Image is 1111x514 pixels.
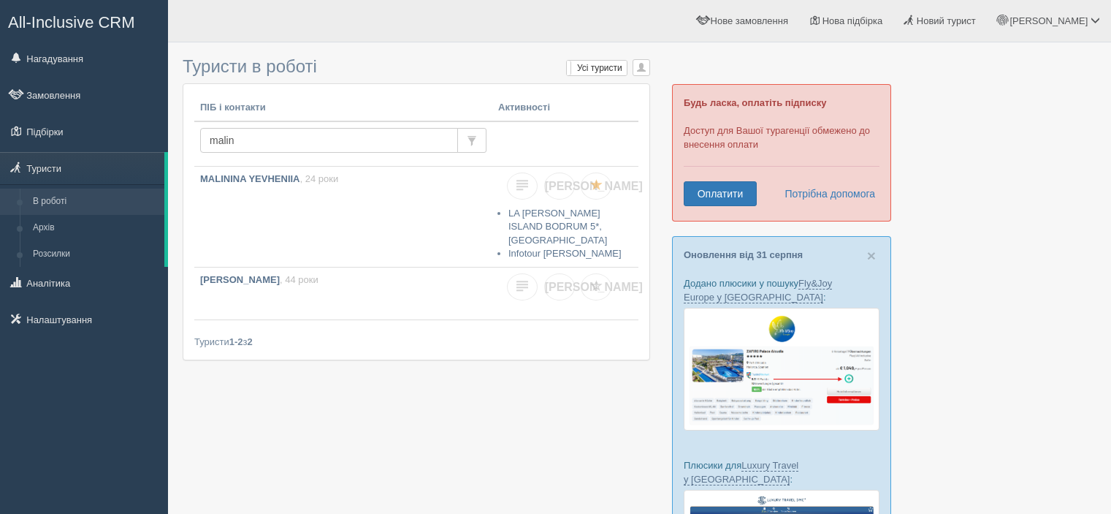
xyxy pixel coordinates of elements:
[200,173,300,184] b: MALININA YEVHENIIA
[544,273,575,301] a: [PERSON_NAME]
[684,458,879,486] p: Плюсики для :
[684,249,803,260] a: Оновлення від 31 серпня
[684,278,832,303] a: Fly&Joy Europe у [GEOGRAPHIC_DATA]
[8,13,135,31] span: All-Inclusive CRM
[867,247,876,264] span: ×
[1,1,167,41] a: All-Inclusive CRM
[917,15,976,26] span: Новий турист
[200,128,458,153] input: Пошук за ПІБ, паспортом або контактами
[26,189,164,215] a: В роботі
[567,61,627,75] label: Усі туристи
[684,276,879,304] p: Додано плюсики у пошуку :
[248,336,253,347] b: 2
[26,215,164,241] a: Архів
[508,208,607,246] a: LA [PERSON_NAME] ISLAND BODRUM 5*, [GEOGRAPHIC_DATA]
[867,248,876,263] button: Close
[26,241,164,268] a: Розсилки
[545,281,643,293] span: [PERSON_NAME]
[1009,15,1088,26] span: [PERSON_NAME]
[684,460,798,485] a: Luxury Travel у [GEOGRAPHIC_DATA]
[822,15,883,26] span: Нова підбірка
[545,180,643,192] span: [PERSON_NAME]
[508,248,622,259] a: Infotour [PERSON_NAME]
[194,268,492,320] a: [PERSON_NAME], 44 роки
[194,95,492,121] th: ПІБ і контакти
[194,335,638,349] div: Туристи з
[684,181,757,206] a: Оплатити
[183,56,317,76] span: Туристи в роботі
[280,274,318,285] span: , 44 роки
[711,15,788,26] span: Нове замовлення
[194,167,492,260] a: MALININA YEVHENIIA, 24 роки
[544,173,575,200] a: [PERSON_NAME]
[200,274,280,285] b: [PERSON_NAME]
[775,181,876,206] a: Потрібна допомога
[300,173,339,184] span: , 24 роки
[229,336,243,347] b: 1-2
[672,84,891,222] div: Доступ для Вашої турагенції обмежено до внесення оплати
[492,95,638,121] th: Активності
[684,97,826,108] b: Будь ласка, оплатіть підписку
[684,308,879,431] img: fly-joy-de-proposal-crm-for-travel-agency.png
